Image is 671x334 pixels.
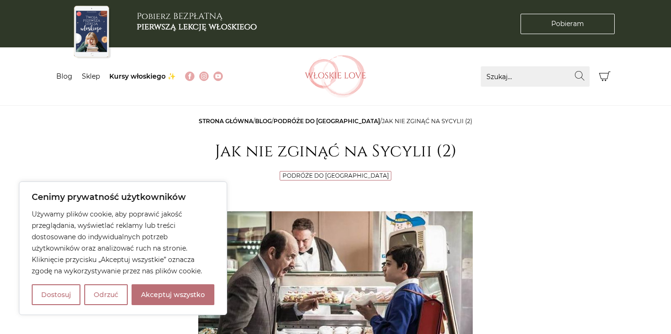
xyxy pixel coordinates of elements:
[137,21,257,33] b: pierwszą lekcję włoskiego
[32,284,80,305] button: Dostosuj
[82,72,100,81] a: Sklep
[32,191,214,203] p: Cenimy prywatność użytkowników
[32,208,214,277] p: Używamy plików cookie, aby poprawić jakość przeglądania, wyświetlać reklamy lub treści dostosowan...
[56,72,72,81] a: Blog
[274,117,380,125] a: Podróże do [GEOGRAPHIC_DATA]
[283,172,389,179] a: Podróże do [GEOGRAPHIC_DATA]
[382,117,472,125] span: Jak nie zginąć na Sycylii (2)
[109,72,176,81] a: Kursy włoskiego ✨
[594,66,615,87] button: Koszyk
[199,117,472,125] span: / / /
[137,11,257,32] h3: Pobierz BEZPŁATNĄ
[199,117,253,125] a: Strona główna
[132,284,214,305] button: Akceptuj wszystko
[305,55,366,98] img: Włoskielove
[521,14,615,34] a: Pobieram
[255,117,272,125] a: Blog
[198,142,473,162] h1: Jak nie zginąć na Sycylii (2)
[84,284,128,305] button: Odrzuć
[481,66,590,87] input: Szukaj...
[551,19,584,29] span: Pobieram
